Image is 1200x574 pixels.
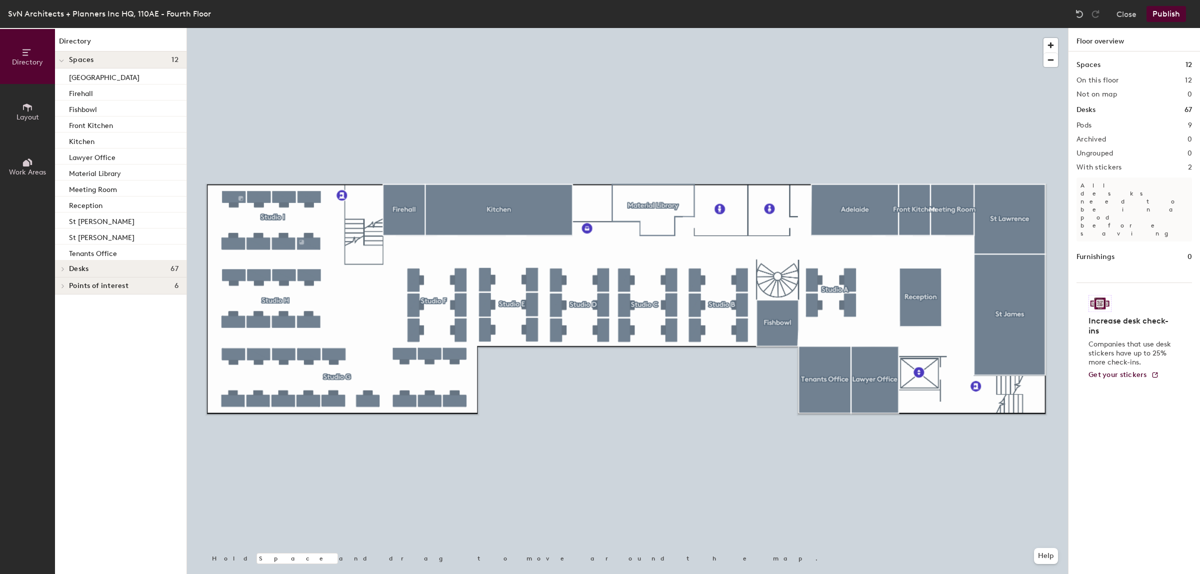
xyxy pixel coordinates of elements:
h2: 2 [1188,163,1192,171]
p: Front Kitchen [69,118,113,130]
p: Reception [69,198,102,210]
h1: 67 [1184,104,1192,115]
img: Redo [1090,9,1100,19]
h4: Increase desk check-ins [1088,316,1174,336]
p: Tenants Office [69,246,117,258]
button: Close [1116,6,1136,22]
span: Work Areas [9,168,46,176]
h2: 0 [1187,149,1192,157]
h1: Directory [55,36,186,51]
h2: Pods [1076,121,1091,129]
h2: With stickers [1076,163,1122,171]
p: Companies that use desk stickers have up to 25% more check-ins. [1088,340,1174,367]
p: St [PERSON_NAME] [69,230,134,242]
h2: On this floor [1076,76,1119,84]
h1: Spaces [1076,59,1100,70]
p: [GEOGRAPHIC_DATA] [69,70,139,82]
h2: Not on map [1076,90,1117,98]
h2: 0 [1187,135,1192,143]
p: Meeting Room [69,182,117,194]
img: Undo [1074,9,1084,19]
h1: Furnishings [1076,251,1114,262]
span: Layout [16,113,39,121]
a: Get your stickers [1088,371,1159,379]
h2: 12 [1185,76,1192,84]
span: Spaces [69,56,94,64]
button: Publish [1146,6,1186,22]
p: Lawyer Office [69,150,115,162]
h1: 12 [1185,59,1192,70]
p: Material Library [69,166,121,178]
h2: 0 [1187,90,1192,98]
img: Sticker logo [1088,295,1111,312]
p: St [PERSON_NAME] [69,214,134,226]
span: Directory [12,58,43,66]
span: 6 [174,282,178,290]
p: Kitchen [69,134,94,146]
p: Firehall [69,86,93,98]
h2: Ungrouped [1076,149,1113,157]
h1: Floor overview [1068,28,1200,51]
span: 12 [171,56,178,64]
h1: 0 [1187,251,1192,262]
button: Help [1034,548,1058,564]
span: Points of interest [69,282,128,290]
h1: Desks [1076,104,1095,115]
span: Desks [69,265,88,273]
p: All desks need to be in a pod before saving [1076,177,1192,241]
span: 67 [170,265,178,273]
h2: 9 [1188,121,1192,129]
span: Get your stickers [1088,370,1147,379]
div: SvN Architects + Planners Inc HQ, 110AE - Fourth Floor [8,7,211,20]
p: Fishbowl [69,102,97,114]
h2: Archived [1076,135,1106,143]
